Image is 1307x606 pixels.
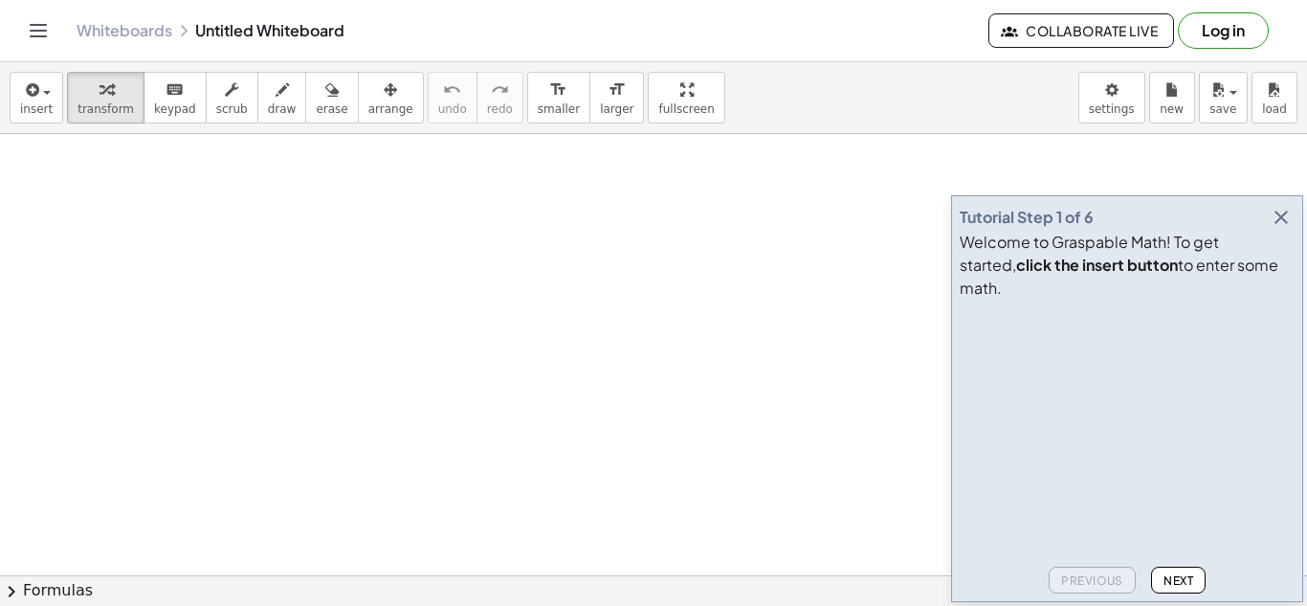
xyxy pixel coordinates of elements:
[206,72,258,123] button: scrub
[144,72,207,123] button: keyboardkeypad
[1089,102,1135,116] span: settings
[1160,102,1184,116] span: new
[268,102,297,116] span: draw
[1016,255,1178,275] b: click the insert button
[77,21,172,40] a: Whiteboards
[316,102,347,116] span: erase
[358,72,424,123] button: arrange
[78,102,134,116] span: transform
[1163,573,1193,588] span: Next
[608,79,626,101] i: format_size
[257,72,307,123] button: draw
[988,13,1174,48] button: Collaborate Live
[1178,12,1269,49] button: Log in
[1262,102,1287,116] span: load
[1149,72,1195,123] button: new
[428,72,477,123] button: undoundo
[1005,22,1158,39] span: Collaborate Live
[438,102,467,116] span: undo
[960,206,1094,229] div: Tutorial Step 1 of 6
[443,79,461,101] i: undo
[23,15,54,46] button: Toggle navigation
[538,102,580,116] span: smaller
[487,102,513,116] span: redo
[549,79,567,101] i: format_size
[648,72,724,123] button: fullscreen
[600,102,633,116] span: larger
[527,72,590,123] button: format_sizesmaller
[154,102,196,116] span: keypad
[1151,567,1206,594] button: Next
[1078,72,1145,123] button: settings
[10,72,63,123] button: insert
[960,231,1295,300] div: Welcome to Graspable Math! To get started, to enter some math.
[491,79,509,101] i: redo
[368,102,413,116] span: arrange
[67,72,144,123] button: transform
[166,79,184,101] i: keyboard
[1199,72,1248,123] button: save
[1252,72,1297,123] button: load
[305,72,358,123] button: erase
[476,72,523,123] button: redoredo
[589,72,644,123] button: format_sizelarger
[1209,102,1236,116] span: save
[216,102,248,116] span: scrub
[20,102,53,116] span: insert
[658,102,714,116] span: fullscreen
